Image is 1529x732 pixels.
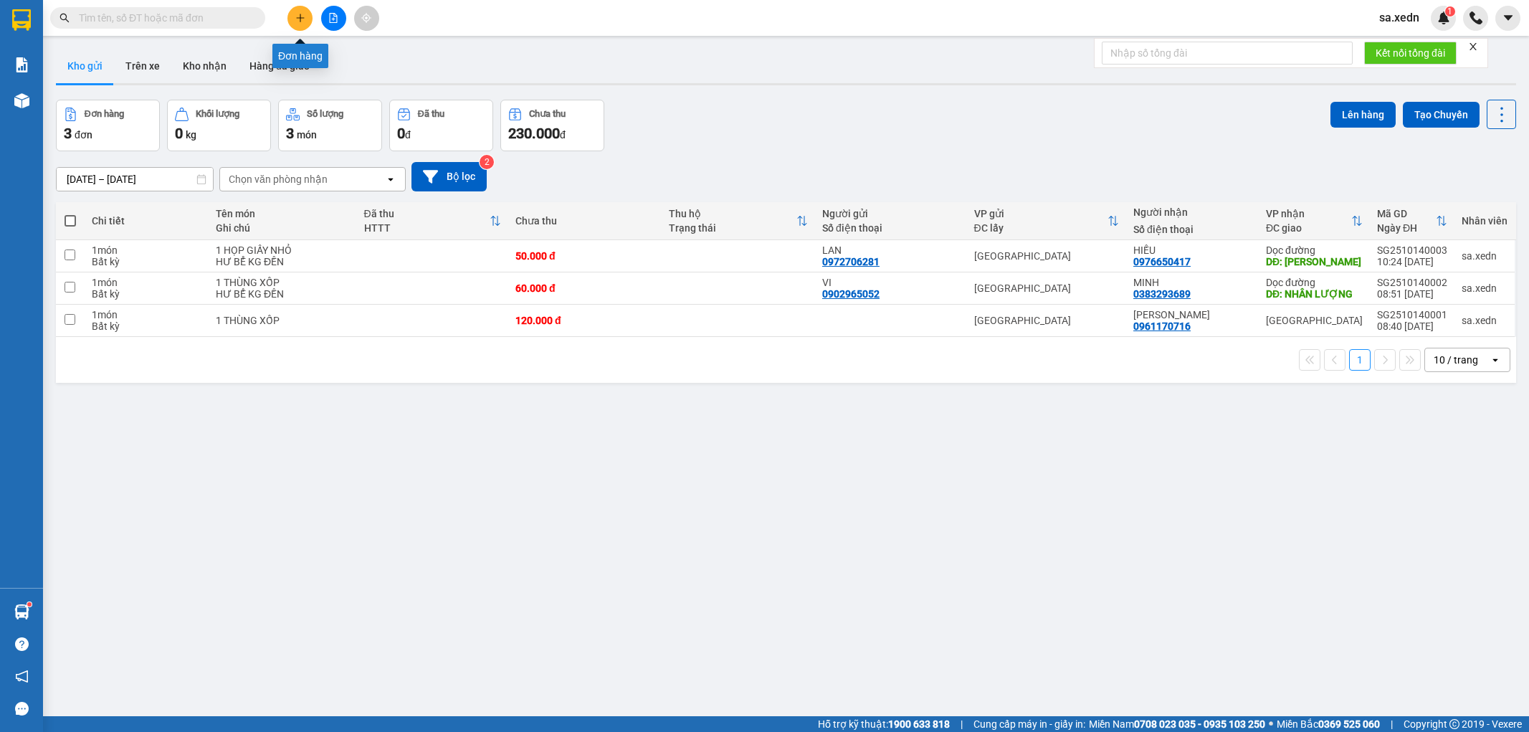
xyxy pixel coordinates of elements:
div: LAN [822,244,960,256]
div: 08:51 [DATE] [1377,288,1447,300]
div: sa.xedn [1462,250,1507,262]
button: Đã thu0đ [389,100,493,151]
div: ĐC giao [1266,222,1351,234]
div: HƯ BỂ KG ĐỀN [216,256,350,267]
span: Kết nối tổng đài [1376,45,1445,61]
div: Số lượng [307,109,343,119]
div: VI [822,277,960,288]
span: caret-down [1502,11,1515,24]
img: warehouse-icon [14,93,29,108]
div: [GEOGRAPHIC_DATA] [1266,315,1363,326]
div: VP gửi [974,208,1108,219]
div: Đã thu [418,109,444,119]
div: 1 món [92,309,201,320]
svg: open [385,174,396,185]
svg: open [1490,354,1501,366]
div: Ngày ĐH [1377,222,1436,234]
div: Ghi chú [216,222,350,234]
div: Đơn hàng [272,44,328,68]
strong: 0708 023 035 - 0935 103 250 [1134,718,1265,730]
button: Lên hàng [1330,102,1396,128]
span: aim [361,13,371,23]
div: 120.000 đ [515,315,654,326]
div: HƯ BỂ KG ĐỀN [216,288,350,300]
span: 3 [64,125,72,142]
img: icon-new-feature [1437,11,1450,24]
span: question-circle [15,637,29,651]
sup: 2 [480,155,494,169]
div: 1 món [92,277,201,288]
div: DĐ: KHÁNH SƠN [1266,256,1363,267]
button: Bộ lọc [411,162,487,191]
button: Khối lượng0kg [167,100,271,151]
div: 0383293689 [1133,288,1191,300]
span: đơn [75,129,92,141]
strong: 1900 633 818 [888,718,950,730]
div: VP nhận [1266,208,1351,219]
span: 1 [1447,6,1452,16]
div: Khối lượng [196,109,239,119]
input: Tìm tên, số ĐT hoặc mã đơn [79,10,248,26]
button: Chưa thu230.000đ [500,100,604,151]
span: close [1468,42,1478,52]
div: Tên món [216,208,350,219]
div: Chưa thu [529,109,566,119]
div: Chọn văn phòng nhận [229,172,328,186]
div: [GEOGRAPHIC_DATA] [974,282,1120,294]
div: HTTT [364,222,490,234]
span: món [297,129,317,141]
div: Chưa thu [515,215,654,227]
div: 1 THÙNG XỐP [216,315,350,326]
input: Nhập số tổng đài [1102,42,1353,65]
div: 60.000 đ [515,282,654,294]
div: DĐ: NHÂN LƯỢNG [1266,288,1363,300]
div: 0972706281 [822,256,880,267]
span: đ [560,129,566,141]
span: kg [186,129,196,141]
div: HIẾU [1133,244,1252,256]
div: Số điện thoại [1133,224,1252,235]
button: 1 [1349,349,1371,371]
th: Toggle SortBy [967,202,1127,240]
div: 1 THÙNG XỐP [216,277,350,288]
span: Miền Nam [1089,716,1265,732]
span: Miền Bắc [1277,716,1380,732]
div: Đơn hàng [85,109,124,119]
button: Đơn hàng3đơn [56,100,160,151]
span: notification [15,670,29,683]
img: logo-vxr [12,9,31,31]
div: 08:40 [DATE] [1377,320,1447,332]
img: phone-icon [1470,11,1482,24]
div: 10:24 [DATE] [1377,256,1447,267]
input: Select a date range. [57,168,213,191]
div: HỒNG BÍCH [1133,309,1252,320]
div: Người gửi [822,208,960,219]
span: message [15,702,29,716]
sup: 1 [1445,6,1455,16]
span: 0 [175,125,183,142]
span: 0 [397,125,405,142]
button: Số lượng3món [278,100,382,151]
div: Nhân viên [1462,215,1507,227]
div: Mã GD [1377,208,1436,219]
div: 0902965052 [822,288,880,300]
div: SG2510140003 [1377,244,1447,256]
div: ĐC lấy [974,222,1108,234]
div: SG2510140001 [1377,309,1447,320]
th: Toggle SortBy [357,202,509,240]
div: Chi tiết [92,215,201,227]
th: Toggle SortBy [1259,202,1370,240]
span: Cung cấp máy in - giấy in: [973,716,1085,732]
img: warehouse-icon [14,604,29,619]
strong: 0369 525 060 [1318,718,1380,730]
div: Bất kỳ [92,256,201,267]
div: 10 / trang [1434,353,1478,367]
button: Kho nhận [171,49,238,83]
div: 0976650417 [1133,256,1191,267]
button: Tạo Chuyến [1403,102,1480,128]
button: Trên xe [114,49,171,83]
th: Toggle SortBy [1370,202,1454,240]
div: Đã thu [364,208,490,219]
div: sa.xedn [1462,315,1507,326]
div: sa.xedn [1462,282,1507,294]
